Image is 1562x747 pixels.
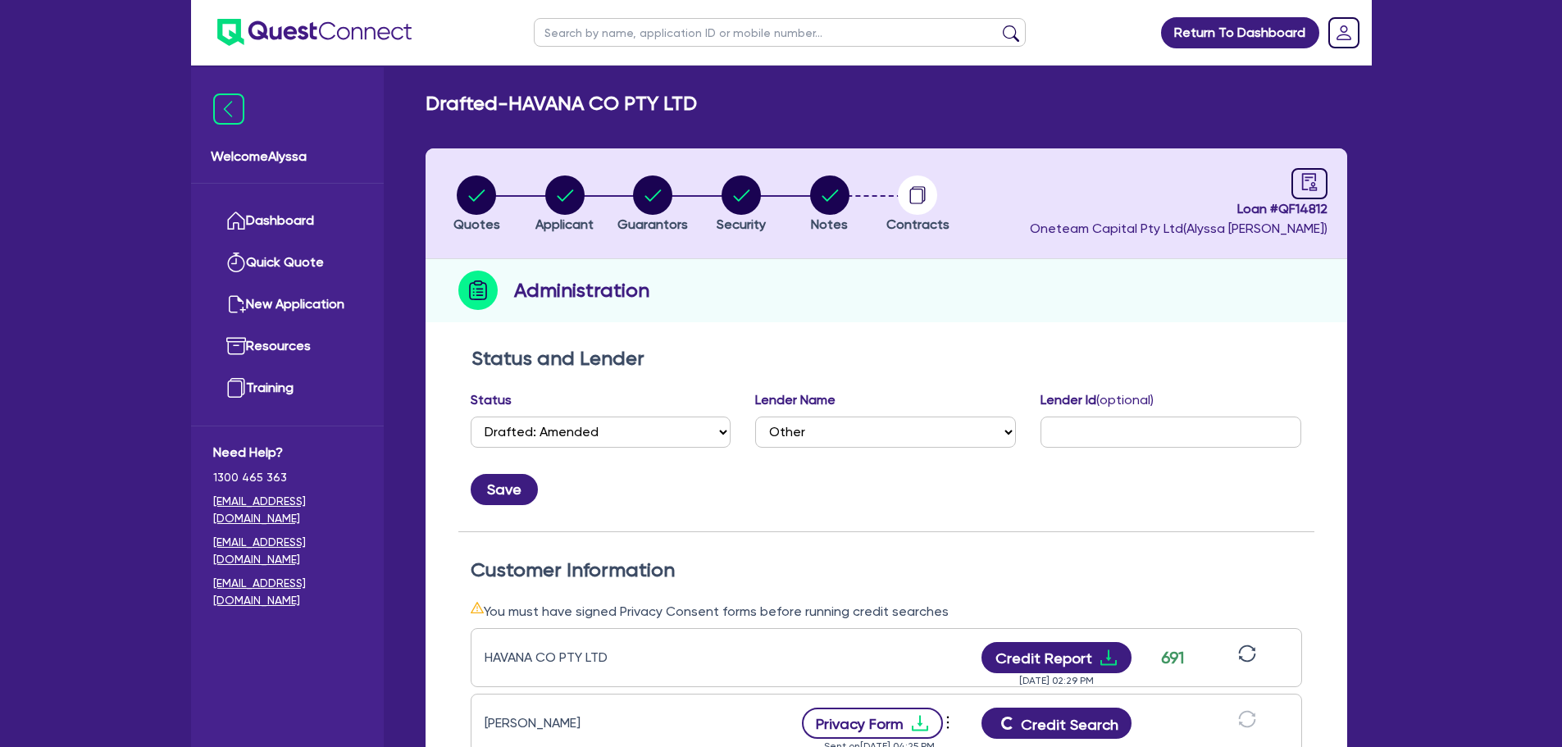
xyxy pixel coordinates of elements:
a: Quick Quote [213,242,362,284]
label: Lender Name [755,390,836,410]
a: New Application [213,284,362,326]
span: 1300 465 363 [213,469,362,486]
button: Privacy Formdownload [802,708,943,739]
a: [EMAIL_ADDRESS][DOMAIN_NAME] [213,493,362,527]
span: more [940,710,956,735]
a: Training [213,367,362,409]
div: [PERSON_NAME] [485,713,690,733]
span: Need Help? [213,443,362,462]
img: quest-connect-logo-blue [217,19,412,46]
a: Return To Dashboard [1161,17,1319,48]
input: Search by name, application ID or mobile number... [534,18,1026,47]
img: resources [226,336,246,356]
span: Welcome Alyssa [211,147,364,166]
span: sync [1238,710,1256,728]
span: Oneteam Capital Pty Ltd ( Alyssa [PERSON_NAME] ) [1030,221,1327,236]
button: sync [1233,709,1261,738]
img: quick-quote [226,253,246,272]
span: Security [717,216,766,232]
span: download [910,713,930,733]
img: step-icon [458,271,498,310]
a: Resources [213,326,362,367]
div: Loading [1001,717,1014,730]
button: Notes [809,175,850,235]
img: icon-menu-close [213,93,244,125]
span: (optional) [1096,392,1154,408]
span: warning [471,601,484,614]
a: Dashboard [213,200,362,242]
a: [EMAIL_ADDRESS][DOMAIN_NAME] [213,534,362,568]
h2: Drafted - HAVANA CO PTY LTD [426,92,697,116]
button: Contracts [886,175,950,235]
span: audit [1300,173,1318,191]
img: new-application [226,294,246,314]
label: Lender Id [1041,390,1154,410]
label: Status [471,390,512,410]
span: Guarantors [617,216,688,232]
h2: Status and Lender [471,347,1301,371]
span: Quotes [453,216,500,232]
button: sync [1233,644,1261,672]
img: training [226,378,246,398]
button: Applicant [535,175,594,235]
button: Guarantors [617,175,689,235]
h2: Administration [514,276,649,305]
button: LoadingCredit Search [981,708,1132,739]
span: Contracts [886,216,949,232]
span: download [1099,648,1118,667]
button: Security [716,175,767,235]
div: You must have signed Privacy Consent forms before running credit searches [471,601,1302,622]
span: sync [1238,645,1256,663]
h2: Customer Information [471,558,1302,582]
a: audit [1291,168,1327,199]
span: Loan # QF14812 [1030,199,1327,219]
span: Applicant [535,216,594,232]
button: Dropdown toggle [943,709,957,737]
button: Credit Reportdownload [981,642,1132,673]
a: [EMAIL_ADDRESS][DOMAIN_NAME] [213,575,362,609]
button: Quotes [453,175,501,235]
button: Save [471,474,538,505]
div: 691 [1152,645,1193,670]
span: Notes [811,216,848,232]
div: HAVANA CO PTY LTD [485,648,690,667]
a: Dropdown toggle [1323,11,1365,54]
